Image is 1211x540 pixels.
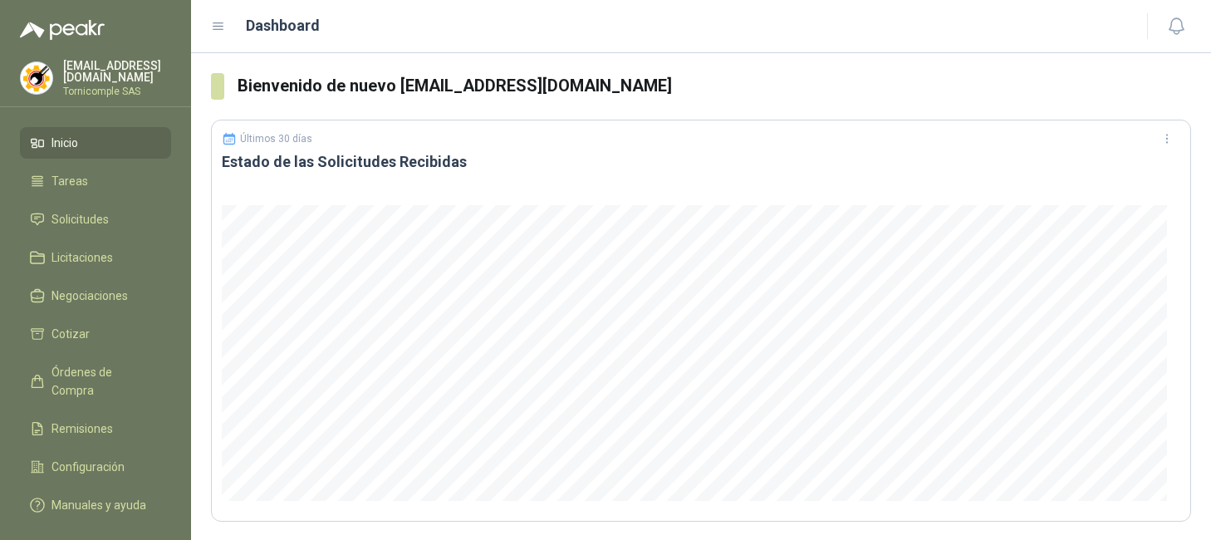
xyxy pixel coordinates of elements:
[222,152,1180,172] h3: Estado de las Solicitudes Recibidas
[20,165,171,197] a: Tareas
[51,325,90,343] span: Cotizar
[20,413,171,444] a: Remisiones
[51,287,128,305] span: Negociaciones
[51,363,155,400] span: Órdenes de Compra
[20,204,171,235] a: Solicitudes
[20,242,171,273] a: Licitaciones
[20,127,171,159] a: Inicio
[20,318,171,350] a: Cotizar
[20,20,105,40] img: Logo peakr
[51,134,78,152] span: Inicio
[51,248,113,267] span: Licitaciones
[51,210,109,228] span: Solicitudes
[246,14,320,37] h1: Dashboard
[51,172,88,190] span: Tareas
[63,86,171,96] p: Tornicomple SAS
[51,420,113,438] span: Remisiones
[51,458,125,476] span: Configuración
[238,73,1191,99] h3: Bienvenido de nuevo [EMAIL_ADDRESS][DOMAIN_NAME]
[21,62,52,94] img: Company Logo
[240,133,312,145] p: Últimos 30 días
[20,489,171,521] a: Manuales y ayuda
[20,356,171,406] a: Órdenes de Compra
[20,451,171,483] a: Configuración
[51,496,146,514] span: Manuales y ayuda
[63,60,171,83] p: [EMAIL_ADDRESS][DOMAIN_NAME]
[20,280,171,312] a: Negociaciones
